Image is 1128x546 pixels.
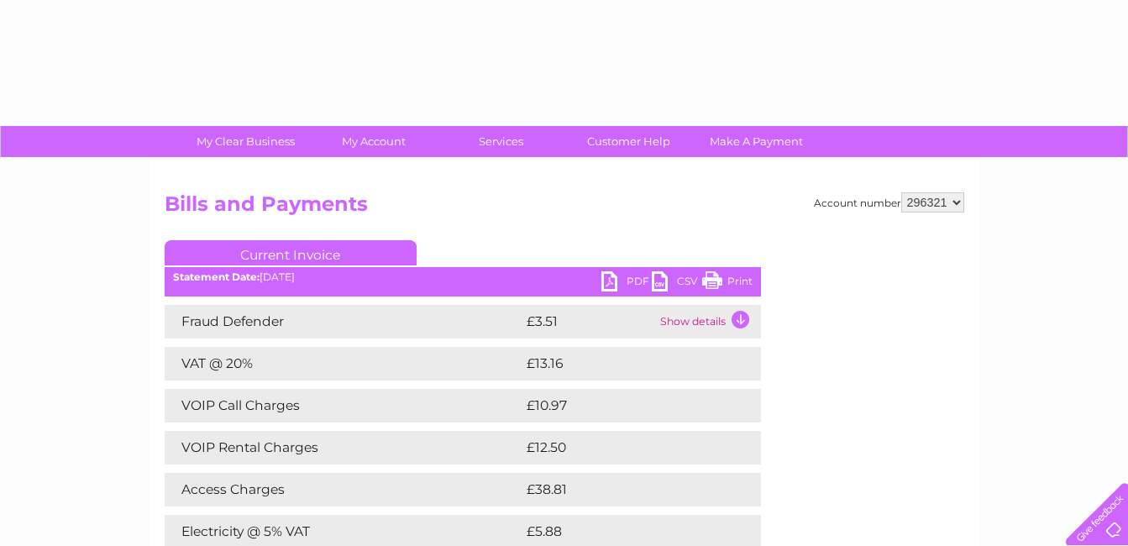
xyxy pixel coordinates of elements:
div: [DATE] [165,271,761,283]
a: Current Invoice [165,240,417,265]
td: Fraud Defender [165,305,522,339]
a: My Clear Business [176,126,315,157]
td: VOIP Call Charges [165,389,522,423]
a: Services [432,126,570,157]
a: Make A Payment [687,126,826,157]
td: £10.97 [522,389,726,423]
td: Show details [656,305,761,339]
a: PDF [601,271,652,296]
td: £12.50 [522,431,726,465]
a: Print [702,271,753,296]
td: £3.51 [522,305,656,339]
td: £13.16 [522,347,724,381]
td: Access Charges [165,473,522,507]
div: Account number [814,192,964,213]
td: VAT @ 20% [165,347,522,381]
td: VOIP Rental Charges [165,431,522,465]
b: Statement Date: [173,270,260,283]
td: £38.81 [522,473,726,507]
a: My Account [304,126,443,157]
h2: Bills and Payments [165,192,964,224]
a: CSV [652,271,702,296]
a: Customer Help [559,126,698,157]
